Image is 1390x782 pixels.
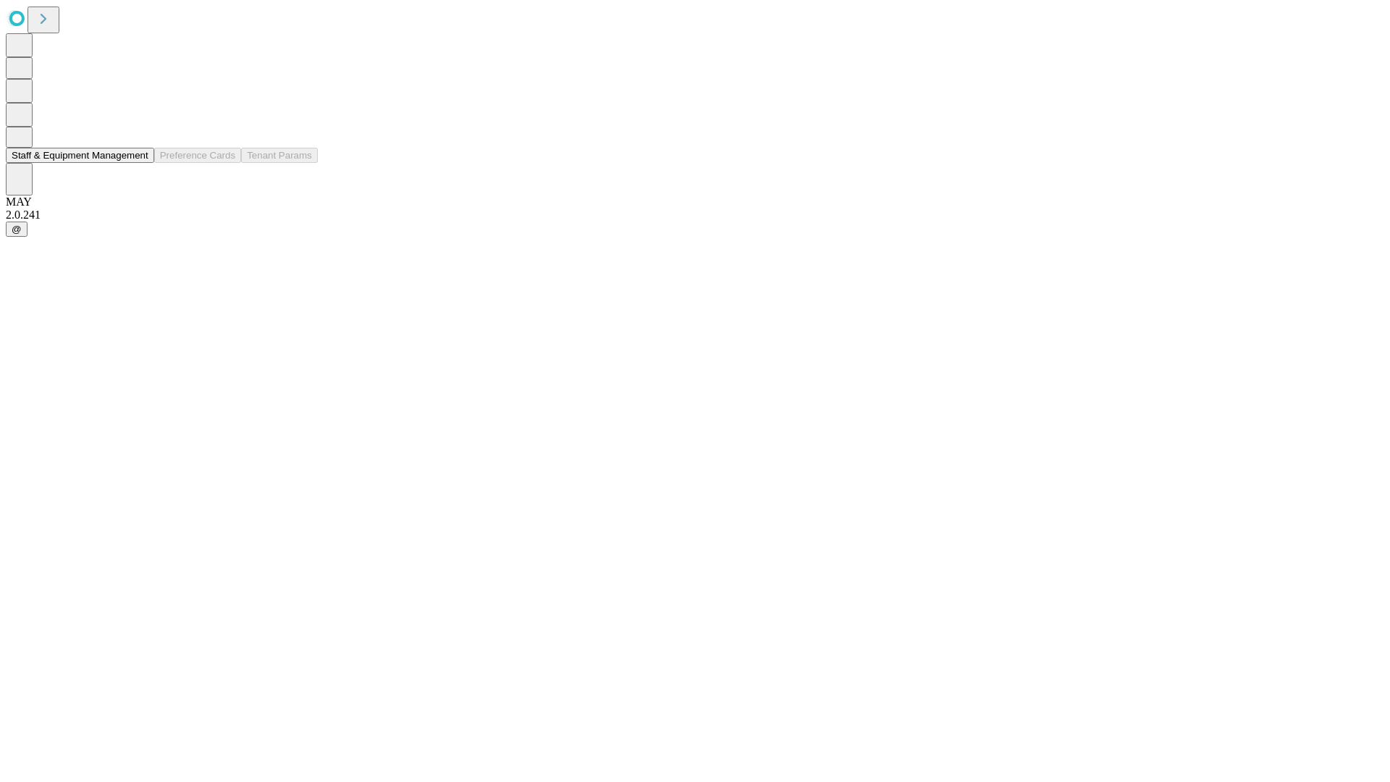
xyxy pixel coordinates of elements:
[154,148,241,163] button: Preference Cards
[6,195,1384,209] div: MAY
[6,148,154,163] button: Staff & Equipment Management
[6,209,1384,222] div: 2.0.241
[6,222,28,237] button: @
[12,224,22,235] span: @
[241,148,318,163] button: Tenant Params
